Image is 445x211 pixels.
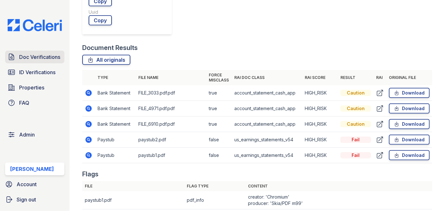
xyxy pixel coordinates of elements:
td: HIGH_RISK [302,101,338,116]
a: Properties [5,81,64,94]
td: Paystub [95,148,136,163]
td: Bank Statement [95,85,136,101]
span: ID Verifications [19,68,55,76]
a: Download [389,119,430,129]
a: Download [389,103,430,114]
td: paystub1.pdf [136,148,206,163]
td: account_statement_cash_app [232,116,302,132]
th: RAI Score [302,70,338,85]
td: us_earnings_statements_v54 [232,132,302,148]
td: pdf_info [184,191,245,209]
th: Force misclass [206,70,232,85]
span: Admin [19,131,35,138]
a: Download [389,135,430,145]
td: HIGH_RISK [302,148,338,163]
th: Content [245,181,432,191]
td: Paystub [95,132,136,148]
td: false [206,132,232,148]
th: Type [95,70,136,85]
td: us_earnings_statements_v54 [232,148,302,163]
span: FAQ [19,99,29,107]
th: RAI Doc Class [232,70,302,85]
div: Flags [82,170,98,179]
img: CE_Logo_Blue-a8612792a0a2168367f1c8372b55b34899dd931a85d93a1a3d3e32e68fde9ad4.png [3,19,67,31]
div: Fail [340,152,371,158]
span: Sign out [17,196,36,203]
span: Account [17,180,37,188]
td: creator: 'Chromium' producer: 'Skia/PDF m99' [245,191,432,209]
div: Caution [340,90,371,96]
a: Download [389,88,430,98]
a: paystub1.pdf [85,197,112,203]
a: ID Verifications [5,66,64,79]
div: Document Results [82,43,138,52]
a: Download [389,150,430,160]
a: All originals [82,55,130,65]
th: RAI [374,70,386,85]
td: FILE_3033.pdf.pdf [136,85,206,101]
span: Properties [19,84,44,91]
div: Uuid [89,9,165,15]
td: true [206,85,232,101]
th: Original file [386,70,432,85]
a: Admin [5,128,64,141]
a: Sign out [3,193,67,206]
th: Flag type [184,181,245,191]
td: HIGH_RISK [302,132,338,148]
th: File [82,181,184,191]
div: Caution [340,105,371,112]
td: Bank Statement [95,101,136,116]
td: Bank Statement [95,116,136,132]
td: FILE_6910.pdf.pdf [136,116,206,132]
td: FILE_4971.pdf.pdf [136,101,206,116]
th: File name [136,70,206,85]
td: true [206,101,232,116]
td: account_statement_cash_app [232,85,302,101]
td: HIGH_RISK [302,85,338,101]
td: false [206,148,232,163]
td: true [206,116,232,132]
td: paystub2.pdf [136,132,206,148]
div: [PERSON_NAME] [10,165,54,173]
div: Caution [340,121,371,127]
span: Doc Verifications [19,53,60,61]
a: Doc Verifications [5,51,64,63]
td: account_statement_cash_app [232,101,302,116]
div: Fail [340,137,371,143]
a: FAQ [5,96,64,109]
a: Account [3,178,67,191]
td: HIGH_RISK [302,116,338,132]
th: Result [338,70,374,85]
a: Copy [89,15,112,25]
